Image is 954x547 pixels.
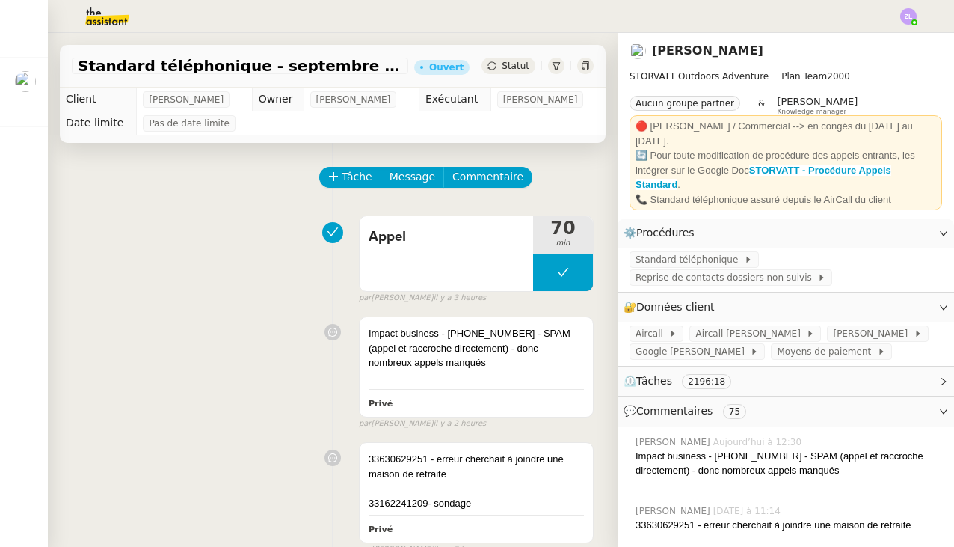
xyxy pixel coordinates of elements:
[60,88,137,111] td: Client
[381,167,444,188] button: Message
[758,96,765,115] span: &
[429,63,464,72] div: Ouvert
[149,116,230,131] span: Pas de date limite
[502,61,529,71] span: Statut
[636,119,936,148] div: 🔴 [PERSON_NAME] / Commercial --> en congés du [DATE] au [DATE].
[777,108,846,116] span: Knowledge manager
[636,301,715,313] span: Données client
[624,405,752,417] span: 💬
[60,111,137,135] td: Date limite
[636,436,713,449] span: [PERSON_NAME]
[682,374,731,389] nz-tag: 2196:18
[359,292,372,305] span: par
[618,219,954,248] div: ⚙️Procédures
[15,71,36,92] img: users%2F0G3Vvnvi3TQv835PC6wL0iK4Q012%2Favatar%2F85e45ffa-4efd-43d5-9109-2e66efd3e965
[624,299,721,316] span: 🔐
[630,71,769,82] span: STORVATT Outdoors Adventure
[636,192,936,207] div: 📞 Standard téléphonique assuré depuis le AirCall du client
[434,292,487,305] span: il y a 3 heures
[636,148,936,192] div: 🔄 Pour toute modification de procédure des appels entrants, les intégrer sur le Google Doc .
[533,237,593,250] span: min
[618,367,954,396] div: ⏲️Tâches 2196:18
[777,96,858,115] app-user-label: Knowledge manager
[316,92,391,107] span: [PERSON_NAME]
[781,71,827,82] span: Plan Team
[359,418,372,430] span: par
[723,404,746,419] nz-tag: 75
[369,326,584,370] div: Impact business - [PHONE_NUMBER] - SPAM (appel et raccroche directement) - donc nombreux appels m...
[369,226,524,248] span: Appel
[713,504,784,518] span: [DATE] à 11:14
[636,449,942,478] div: Impact business - [PHONE_NUMBER] - SPAM (appel et raccroche directement) - donc nombreux appels m...
[390,168,435,186] span: Message
[777,96,858,107] span: [PERSON_NAME]
[369,452,584,481] div: 33630629251 - erreur cherchait à joindre une maison de retraite
[624,375,744,387] span: ⏲️
[342,168,372,186] span: Tâche
[319,167,381,188] button: Tâche
[827,71,850,82] span: 2000
[503,92,578,107] span: [PERSON_NAME]
[252,88,304,111] td: Owner
[636,375,672,387] span: Tâches
[900,8,917,25] img: svg
[369,496,584,511] div: 33162241209- sondage
[434,418,487,430] span: il y a 2 heures
[636,270,817,285] span: Reprise de contacts dossiers non suivis
[443,167,532,188] button: Commentaire
[369,525,393,534] b: Privé
[636,227,695,239] span: Procédures
[630,96,740,111] nz-tag: Aucun groupe partner
[636,518,942,533] div: 33630629251 - erreur cherchait à joindre une maison de retraite
[636,344,750,359] span: Google [PERSON_NAME]
[695,326,806,341] span: Aircall [PERSON_NAME]
[618,293,954,322] div: 🔐Données client
[636,405,713,417] span: Commentaires
[618,397,954,426] div: 💬Commentaires 75
[624,224,701,242] span: ⚙️
[777,344,876,359] span: Moyens de paiement
[636,252,744,267] span: Standard téléphonique
[636,504,713,518] span: [PERSON_NAME]
[833,326,913,341] span: [PERSON_NAME]
[630,43,646,59] img: users%2FRcIDm4Xn1TPHYwgLThSv8RQYtaM2%2Favatar%2F95761f7a-40c3-4bb5-878d-fe785e6f95b2
[636,165,891,191] a: STORVATT - Procédure Appels Standard
[652,43,763,58] a: [PERSON_NAME]
[149,92,224,107] span: [PERSON_NAME]
[369,399,393,409] b: Privé
[359,418,486,430] small: [PERSON_NAME]
[359,292,486,305] small: [PERSON_NAME]
[419,88,490,111] td: Exécutant
[452,168,523,186] span: Commentaire
[636,326,668,341] span: Aircall
[78,58,402,73] span: Standard téléphonique - septembre 2025
[533,219,593,237] span: 70
[713,436,804,449] span: Aujourd’hui à 12:30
